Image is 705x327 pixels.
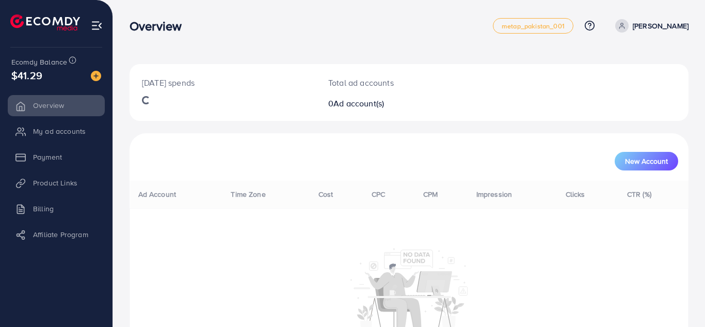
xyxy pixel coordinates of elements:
h2: 0 [328,99,443,108]
img: menu [91,20,103,32]
a: metap_pakistan_001 [493,18,573,34]
span: $41.29 [11,68,42,83]
img: image [91,71,101,81]
p: [DATE] spends [142,76,303,89]
p: Total ad accounts [328,76,443,89]
span: metap_pakistan_001 [502,23,565,29]
h3: Overview [130,19,190,34]
a: [PERSON_NAME] [611,19,688,33]
button: New Account [615,152,678,170]
img: logo [10,14,80,30]
p: [PERSON_NAME] [633,20,688,32]
span: New Account [625,158,668,165]
span: Ad account(s) [333,98,384,109]
span: Ecomdy Balance [11,57,67,67]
